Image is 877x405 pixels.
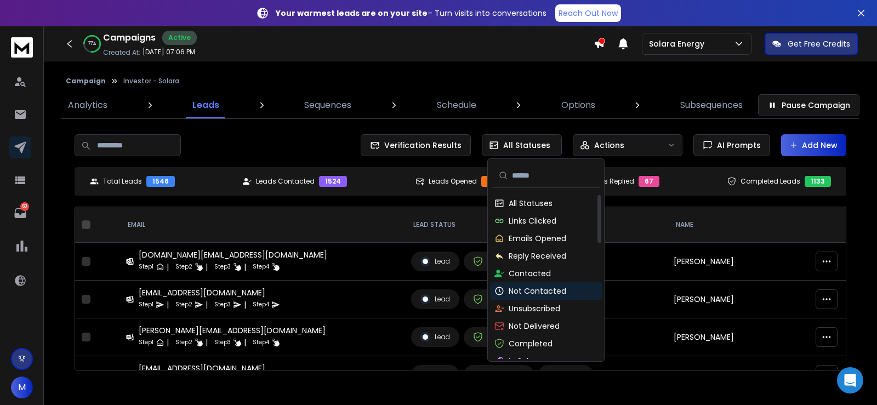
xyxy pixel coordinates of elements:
p: Step 2 [175,299,192,310]
p: Leads Opened [429,177,477,186]
div: Open Intercom Messenger [837,367,863,393]
div: 1546 [146,176,175,187]
div: [EMAIL_ADDRESS][DOMAIN_NAME] [139,287,280,298]
p: Step 4 [253,261,269,272]
td: [PERSON_NAME] [667,318,809,356]
div: [DOMAIN_NAME][EMAIL_ADDRESS][DOMAIN_NAME] [139,249,327,260]
p: | [167,337,169,348]
p: Options [561,99,595,112]
th: LEAD STATUS [405,207,667,243]
div: Completed [473,294,525,304]
div: Lead [420,294,450,304]
div: [PERSON_NAME][EMAIL_ADDRESS][DOMAIN_NAME] [139,325,326,336]
p: In Subsequence [509,356,570,367]
div: 67 [639,176,659,187]
div: 973 [481,176,506,187]
p: Completed [509,338,553,349]
p: Step 4 [253,299,269,310]
p: Step 3 [214,299,231,310]
p: Investor - Solara [123,77,179,85]
p: | [167,299,169,310]
div: Lead [420,332,450,342]
strong: Your warmest leads are on your site [276,8,428,19]
p: Step 1 [139,261,153,272]
p: Reach Out Now [559,8,618,19]
p: Solara Energy [649,38,709,49]
a: Analytics [61,92,114,118]
a: Options [555,92,602,118]
p: Not Delivered [509,321,560,332]
td: [PERSON_NAME] [667,243,809,281]
button: M [11,377,33,398]
p: Completed Leads [741,177,800,186]
p: Step 2 [175,337,192,348]
p: Leads Contacted [256,177,315,186]
p: Analytics [68,99,107,112]
p: | [244,337,246,348]
p: Unsubscribed [509,303,560,314]
button: Verification Results [361,134,471,156]
th: NAME [667,207,809,243]
div: [EMAIL_ADDRESS][DOMAIN_NAME] [139,363,280,374]
p: Leads [192,99,219,112]
p: Reply Received [509,250,566,261]
h1: Campaigns [103,31,156,44]
div: 1524 [319,176,347,187]
button: Get Free Credits [765,33,858,55]
span: Verification Results [380,140,462,151]
p: All Statuses [509,198,553,209]
p: 77 % [88,41,96,47]
a: Sequences [298,92,358,118]
td: [PERSON_NAME] [667,281,809,318]
div: Lead [420,256,450,266]
p: Sequences [304,99,351,112]
p: | [167,261,169,272]
button: Add New [781,134,846,156]
div: Completed [473,332,525,342]
p: Total Leads [103,177,142,186]
a: 60 [9,202,31,224]
img: logo [11,37,33,58]
th: EMAIL [119,207,405,243]
p: Actions [594,140,624,151]
p: | [206,261,208,272]
p: Schedule [437,99,476,112]
a: Reach Out Now [555,4,621,22]
p: [DATE] 07:06 PM [143,48,195,56]
p: Created At: [103,48,140,57]
p: All Statuses [503,140,550,151]
p: Not Contacted [509,286,566,296]
p: Step 3 [214,337,231,348]
p: Contacted [509,268,551,279]
a: Leads [186,92,226,118]
p: | [244,299,246,310]
button: Pause Campaign [758,94,859,116]
p: Step 3 [214,261,231,272]
div: Completed [473,256,525,266]
p: Emails Opened [509,233,566,244]
p: Leads Replied [588,177,634,186]
p: – Turn visits into conversations [276,8,546,19]
p: Step 1 [139,299,153,310]
p: Step 2 [175,261,192,272]
div: 1133 [805,176,831,187]
p: | [206,299,208,310]
button: AI Prompts [693,134,770,156]
p: | [244,261,246,272]
p: 60 [20,202,29,211]
p: Get Free Credits [788,38,850,49]
p: Links Clicked [509,215,556,226]
p: Step 4 [253,337,269,348]
td: Yerzhan Mussin [667,356,809,394]
a: Subsequences [674,92,749,118]
p: Subsequences [680,99,743,112]
button: Campaign [66,77,106,85]
span: AI Prompts [713,140,761,151]
p: | [206,337,208,348]
div: Active [162,31,197,45]
a: Schedule [430,92,483,118]
p: Step 1 [139,337,153,348]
